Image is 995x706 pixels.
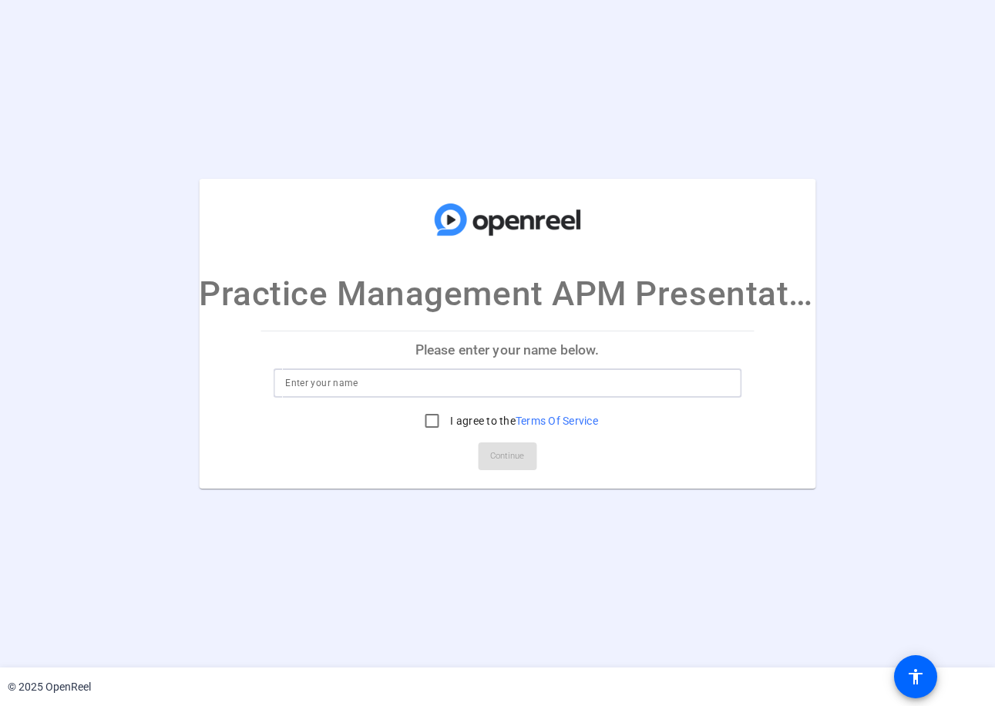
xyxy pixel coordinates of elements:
[261,331,754,368] p: Please enter your name below.
[516,415,598,427] a: Terms Of Service
[430,194,584,245] img: company-logo
[285,374,729,392] input: Enter your name
[8,679,91,695] div: © 2025 OpenReel
[199,268,815,319] p: Practice Management APM Presentations
[447,413,598,429] label: I agree to the
[906,667,925,686] mat-icon: accessibility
